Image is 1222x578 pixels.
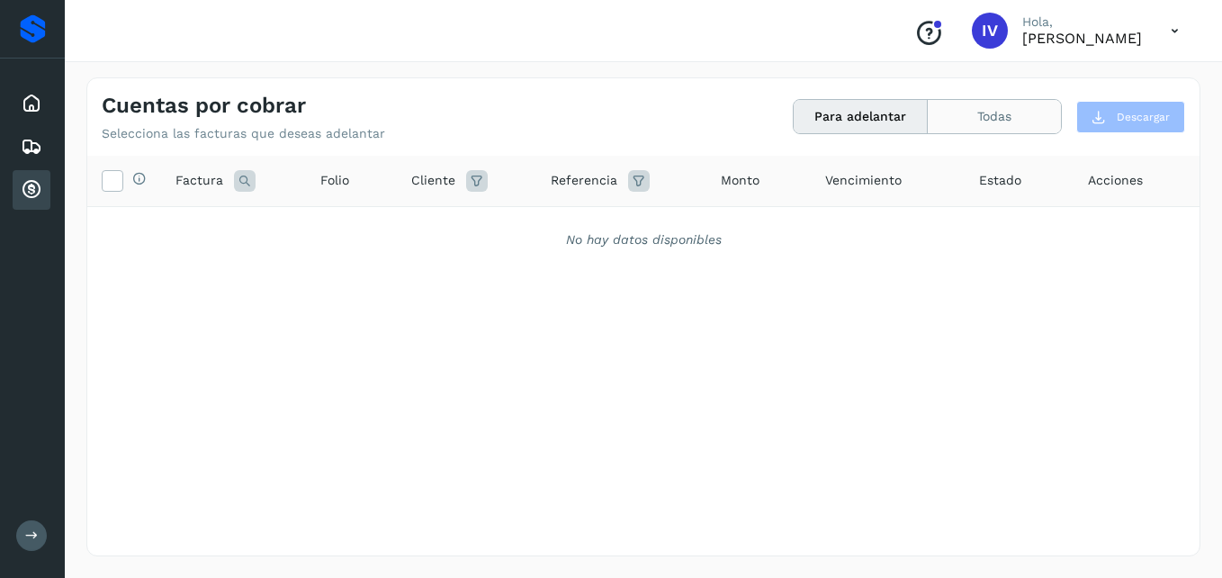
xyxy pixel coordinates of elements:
p: Hola, [1022,14,1142,30]
div: No hay datos disponibles [111,230,1176,249]
button: Todas [928,100,1061,133]
span: Factura [175,171,223,190]
p: Selecciona las facturas que deseas adelantar [102,126,385,141]
div: Embarques [13,127,50,167]
button: Para adelantar [794,100,928,133]
span: Estado [979,171,1021,190]
div: Inicio [13,84,50,123]
span: Acciones [1088,171,1143,190]
span: Folio [320,171,349,190]
div: Cuentas por cobrar [13,170,50,210]
button: Descargar [1076,101,1185,133]
p: Irma Vargas Netro [1022,30,1142,47]
span: Referencia [551,171,617,190]
span: Cliente [411,171,455,190]
span: Descargar [1117,109,1170,125]
span: Monto [721,171,759,190]
h4: Cuentas por cobrar [102,93,306,119]
span: Vencimiento [825,171,902,190]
